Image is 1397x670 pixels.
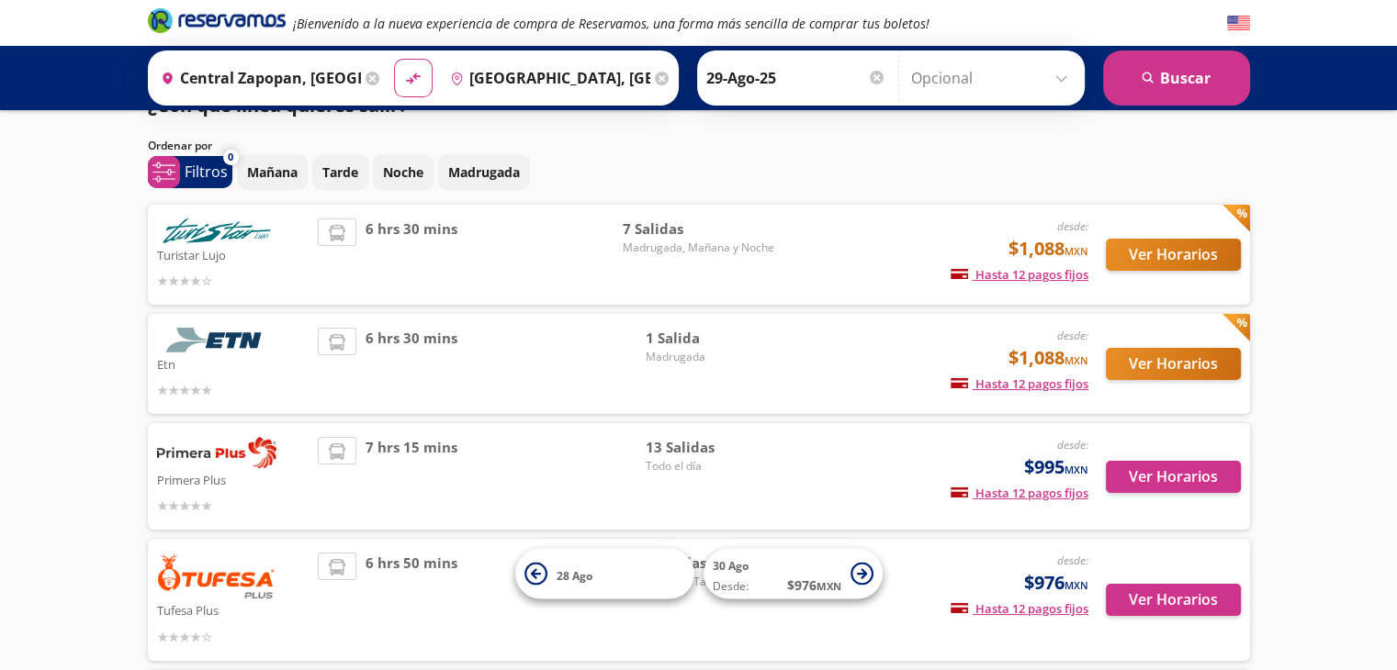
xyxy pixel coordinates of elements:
small: MXN [1065,244,1088,258]
span: $995 [1024,453,1088,481]
span: $1,088 [1008,344,1088,372]
p: Tufesa Plus [157,598,310,620]
p: Etn [157,352,310,374]
p: Primera Plus [157,468,310,490]
img: Tufesa Plus [157,553,276,598]
button: 28 Ago [515,549,694,599]
button: 0Filtros [148,156,232,188]
input: Elegir Fecha [706,55,886,101]
span: 0 [228,150,233,165]
input: Buscar Origen [153,55,361,101]
button: Ver Horarios [1106,461,1241,493]
span: 6 hrs 30 mins [366,218,457,291]
button: Ver Horarios [1106,239,1241,271]
span: 6 hrs 30 mins [366,328,457,400]
span: 1 Salida [646,328,774,349]
button: Ver Horarios [1106,584,1241,616]
small: MXN [1065,353,1088,367]
small: MXN [1065,578,1088,592]
button: Buscar [1103,50,1250,106]
p: Noche [383,162,423,182]
small: MXN [1065,463,1088,476]
i: Brand Logo [148,6,286,34]
span: Madrugada, Mañana y Noche [623,240,774,256]
em: desde: [1057,218,1088,234]
span: Hasta 12 pagos fijos [951,600,1088,617]
span: 28 Ago [557,567,592,583]
button: Madrugada [438,154,530,190]
span: 7 Salidas [623,218,774,240]
span: $ 976 [787,575,841,595]
img: Primera Plus [157,437,276,468]
span: 30 Ago [713,558,749,574]
a: Brand Logo [148,6,286,39]
span: Madrugada [646,349,774,365]
span: 13 Salidas [646,437,774,458]
em: desde: [1057,328,1088,343]
button: Ver Horarios [1106,348,1241,380]
span: $1,088 [1008,235,1088,262]
em: desde: [1057,437,1088,452]
img: Etn [157,328,276,352]
p: Turistar Lujo [157,243,310,265]
input: Buscar Destino [443,55,650,101]
img: Turistar Lujo [157,218,276,243]
p: Mañana [247,162,298,182]
span: Hasta 12 pagos fijos [951,485,1088,501]
small: MXN [817,579,841,593]
span: 7 hrs 15 mins [366,437,457,516]
span: Desde: [713,578,749,595]
input: Opcional [911,55,1076,101]
p: Tarde [322,162,358,182]
p: Madrugada [448,162,520,182]
span: Todo el día [646,458,774,475]
p: Ordenar por [148,138,212,154]
span: 6 hrs 50 mins [366,553,457,647]
span: $976 [1024,569,1088,597]
button: English [1227,12,1250,35]
button: Tarde [312,154,368,190]
button: 30 AgoDesde:$976MXN [704,549,883,599]
button: Mañana [237,154,308,190]
p: Filtros [185,161,228,183]
em: desde: [1057,553,1088,568]
button: Noche [373,154,434,190]
em: ¡Bienvenido a la nueva experiencia de compra de Reservamos, una forma más sencilla de comprar tus... [293,15,929,32]
span: Hasta 12 pagos fijos [951,266,1088,283]
span: Hasta 12 pagos fijos [951,375,1088,392]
